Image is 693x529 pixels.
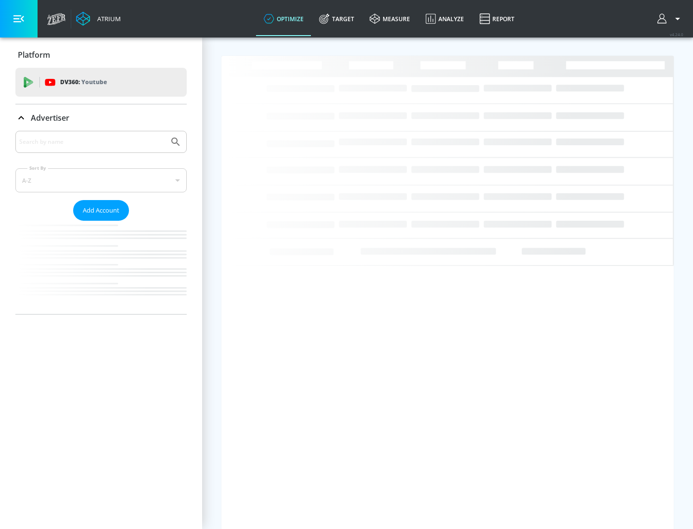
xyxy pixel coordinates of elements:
nav: list of Advertiser [15,221,187,314]
p: Platform [18,50,50,60]
div: DV360: Youtube [15,68,187,97]
div: Advertiser [15,104,187,131]
label: Sort By [27,165,48,171]
p: Advertiser [31,113,69,123]
div: Platform [15,41,187,68]
p: Youtube [81,77,107,87]
a: optimize [256,1,311,36]
div: Advertiser [15,131,187,314]
a: Report [472,1,522,36]
a: Analyze [418,1,472,36]
p: DV360: [60,77,107,88]
input: Search by name [19,136,165,148]
span: Add Account [83,205,119,216]
div: Atrium [93,14,121,23]
span: v 4.24.0 [670,32,683,37]
div: A-Z [15,168,187,192]
a: measure [362,1,418,36]
a: Target [311,1,362,36]
a: Atrium [76,12,121,26]
button: Add Account [73,200,129,221]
